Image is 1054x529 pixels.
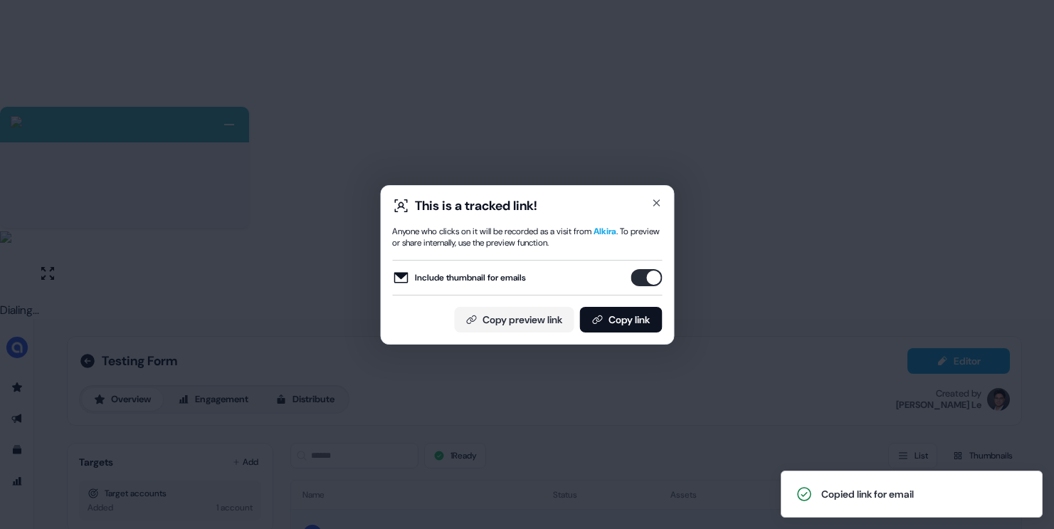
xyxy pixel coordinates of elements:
[392,269,526,286] label: Include thumbnail for emails
[821,487,914,501] div: Copied link for email
[415,197,537,214] div: This is a tracked link!
[579,307,662,332] button: Copy link
[454,307,574,332] button: Copy preview link
[594,226,616,237] span: Alkira
[392,226,662,248] div: Anyone who clicks on it will be recorded as a visit from . To preview or share internally, use th...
